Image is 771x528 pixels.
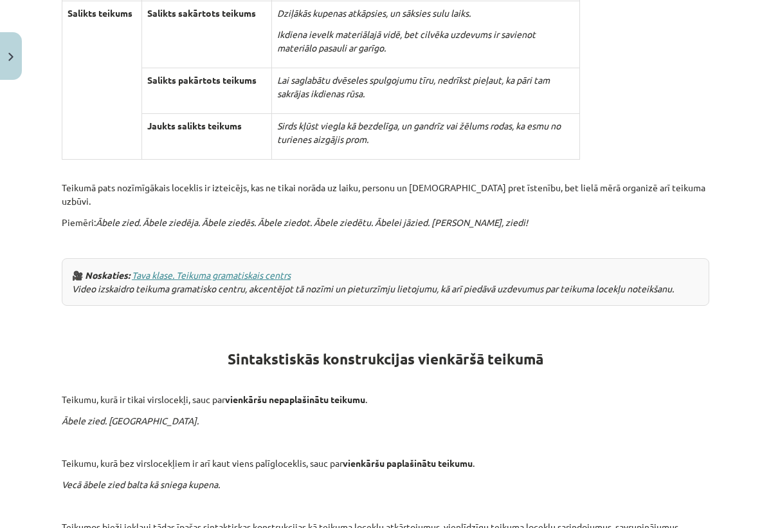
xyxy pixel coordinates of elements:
[62,457,709,470] p: Teikumu, kurā bez virslocekļiem ir arī kaut viens palīgloceklis, sauc par .
[68,7,132,19] b: Salikts teikums
[147,74,257,86] b: Salikts pakārtots teikums
[72,269,83,281] a: Movie Camera
[85,269,130,281] strong: Noskaties:
[62,393,709,406] p: Teikumu, kurā ir tikai virslocekļi, sauc par .
[147,120,242,131] b: Jaukts salikts teikums
[277,28,536,53] i: Ikdiena ievelk materiālajā vidē, bet cilvēka uzdevums ir savienot materiālo pasauli ar garīgo.
[96,216,528,228] i: Ābele zied. Ābele ziedēja. Ābele ziedēs. Ābele ziedot. Ābele ziedētu. Ābelei jāzied. [PERSON_NAME...
[72,283,674,294] em: Video izskaidro teikuma gramatisko centru, akcentējot tā nozīmi un pieturzīmju lietojumu, kā arī ...
[277,120,561,145] i: Sirds kļūst viegla kā bezdelīga, un gandrīz vai žēlums rodas, ka esmu no turienes aizgājis prom.
[225,393,365,405] b: vienkāršu nepaplašinātu teikumu
[8,53,14,61] img: icon-close-lesson-0947bae3869378f0d4975bcd49f059093ad1ed9edebbc8119c70593378902aed.svg
[62,478,220,490] i: Vecā ābele zied balta kā sniega kupena.
[62,181,709,208] p: Teikumā pats nozīmīgākais loceklis ir izteicējs, kas ne tikai norāda uz laiku, personu un [DEMOGR...
[132,269,291,281] a: Tava klase. Teikuma gramatiskais centrs
[277,74,550,99] i: Lai saglabātu dvēseles spulgojumu tīru, nedrīkst pieļaut, ka pāri tam sakrājas ikdienas rūsa.
[147,7,256,19] b: Salikts sakārtots teikums
[62,415,199,426] i: Ābele zied. [GEOGRAPHIC_DATA].
[343,457,473,469] b: vienkāršu paplašinātu teikumu
[277,7,471,19] i: Dziļākās kupenas atkāpsies, un sāksies sulu laiks.
[62,216,709,229] p: Piemēri:
[228,350,543,368] strong: Sintakstiskās konstrukcijas vienkāršā teikumā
